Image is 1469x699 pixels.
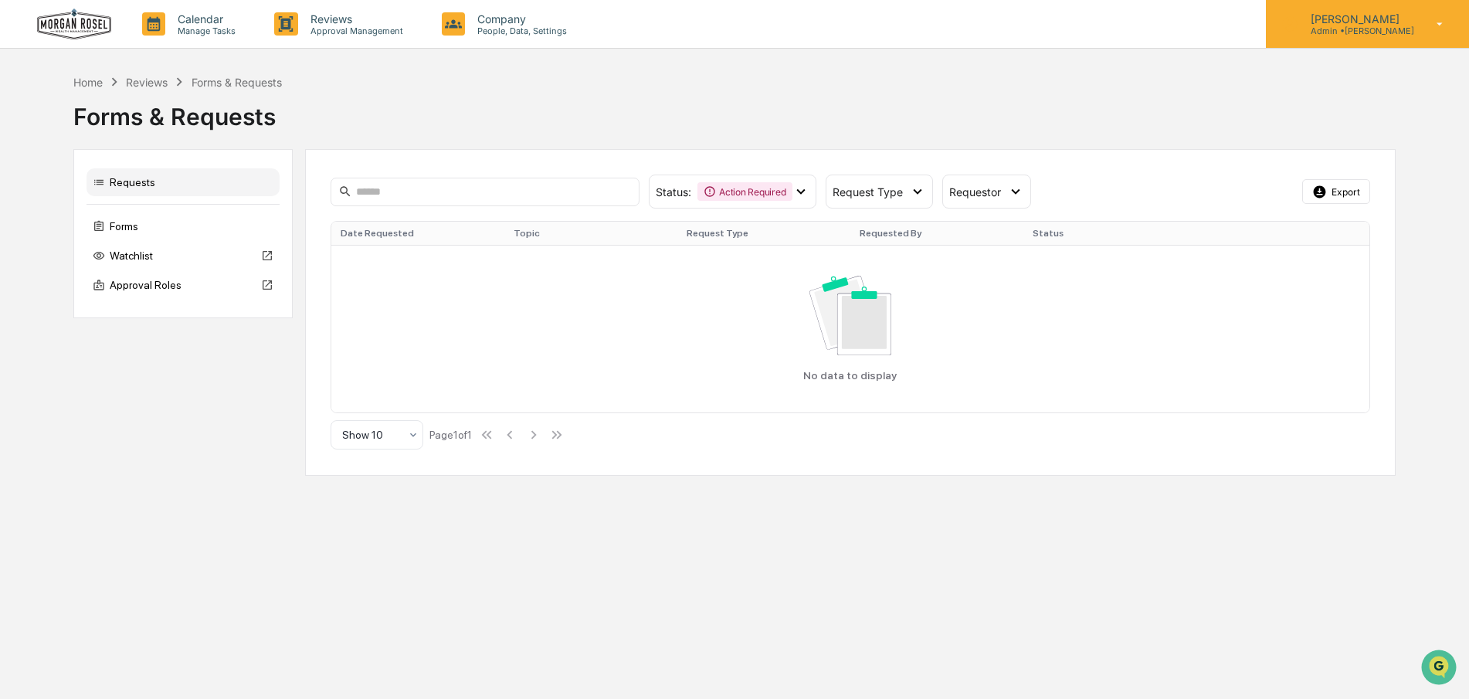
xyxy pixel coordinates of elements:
img: No data available [809,276,891,355]
th: Topic [504,222,677,245]
th: Status [1023,222,1196,245]
div: We're available if you need us! [53,134,195,146]
div: Forms & Requests [73,90,1396,131]
p: [PERSON_NAME] [1298,12,1414,25]
p: Reviews [298,12,411,25]
a: Powered byPylon [109,261,187,273]
div: Reviews [126,76,168,89]
p: Manage Tasks [165,25,243,36]
p: Admin • [PERSON_NAME] [1298,25,1414,36]
div: Forms & Requests [192,76,282,89]
img: logo [37,8,111,40]
span: Requestor [949,185,1001,199]
button: Export [1302,179,1370,204]
span: Attestations [127,195,192,210]
div: Start new chat [53,118,253,134]
p: No data to display [803,369,897,382]
a: 🖐️Preclearance [9,188,106,216]
img: 1746055101610-c473b297-6a78-478c-a979-82029cc54cd1 [15,118,43,146]
p: People, Data, Settings [465,25,575,36]
div: 🔎 [15,226,28,238]
div: Page 1 of 1 [429,429,472,441]
div: 🖐️ [15,196,28,209]
div: Home [73,76,103,89]
div: Watchlist [87,242,280,270]
th: Request Type [677,222,850,245]
span: Pylon [154,262,187,273]
a: 🗄️Attestations [106,188,198,216]
th: Requested By [850,222,1023,245]
p: Company [465,12,575,25]
p: Approval Management [298,25,411,36]
div: 🗄️ [112,196,124,209]
a: 🔎Data Lookup [9,218,103,246]
th: Date Requested [331,222,504,245]
div: Requests [87,168,280,196]
span: Request Type [833,185,903,199]
span: Preclearance [31,195,100,210]
iframe: Open customer support [1420,648,1461,690]
p: Calendar [165,12,243,25]
div: Forms [87,212,280,240]
span: Status : [656,185,691,199]
button: Start new chat [263,123,281,141]
span: Data Lookup [31,224,97,239]
p: How can we help? [15,32,281,57]
div: Action Required [697,182,792,201]
div: Approval Roles [87,271,280,299]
